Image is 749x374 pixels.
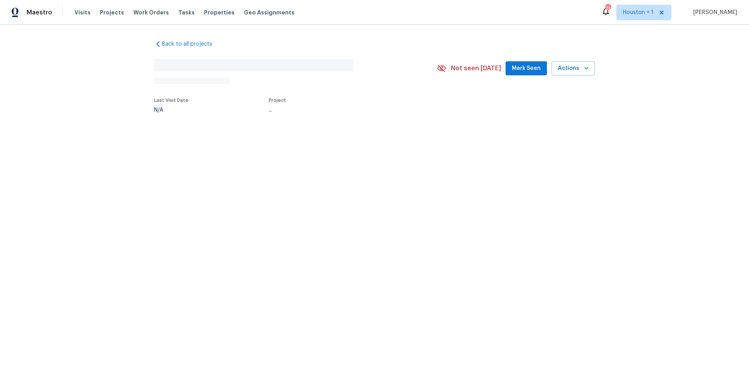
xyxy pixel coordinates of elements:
[133,9,169,16] span: Work Orders
[451,64,501,72] span: Not seen [DATE]
[623,9,653,16] span: Houston + 1
[27,9,52,16] span: Maestro
[512,64,541,73] span: Mark Seen
[552,61,595,76] button: Actions
[605,5,611,12] div: 21
[75,9,91,16] span: Visits
[154,98,188,103] span: Last Visit Date
[100,9,124,16] span: Projects
[204,9,234,16] span: Properties
[154,107,188,113] div: N/A
[506,61,547,76] button: Mark Seen
[269,107,419,113] div: ...
[269,98,286,103] span: Project
[558,64,589,73] span: Actions
[154,40,229,48] a: Back to all projects
[178,10,195,15] span: Tasks
[244,9,295,16] span: Geo Assignments
[690,9,737,16] span: [PERSON_NAME]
